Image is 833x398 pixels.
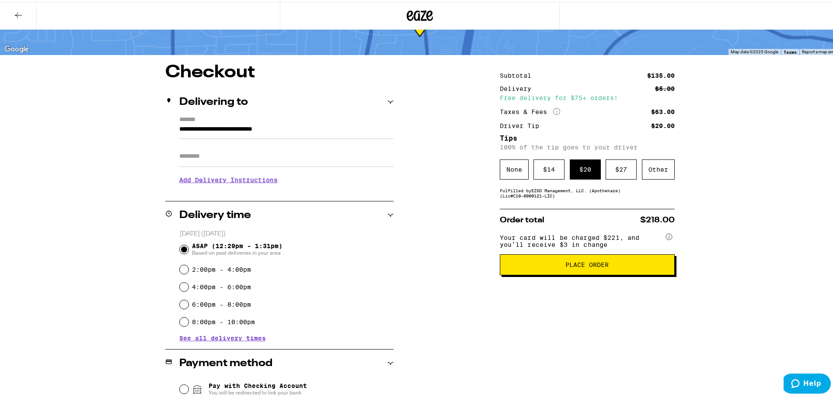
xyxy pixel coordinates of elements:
div: $ 20 [570,158,601,178]
span: Place Order [565,260,609,266]
p: 100% of the tip goes to your driver [500,142,675,149]
div: $20.00 [651,121,675,127]
div: $ 27 [606,158,637,178]
label: 8:00pm - 10:00pm [192,317,255,324]
span: $218.00 [640,215,675,222]
span: Pay with Checking Account [209,381,307,395]
h3: Add Delivery Instructions [179,168,394,188]
span: Your card will be charged $221, and you’ll receive $3 in change [500,229,664,246]
div: None [500,158,529,178]
div: Taxes & Fees [500,106,560,114]
div: $ 14 [533,158,565,178]
iframe: Opens a widget where you can find more information [784,372,831,394]
a: Terms [784,48,797,53]
label: 2:00pm - 4:00pm [192,264,251,271]
div: $135.00 [647,71,675,77]
h2: Delivering to [179,95,248,106]
img: Google [2,42,31,53]
span: You will be redirected to link your bank [209,388,307,395]
span: Map data ©2025 Google [731,48,778,52]
span: Based on past deliveries in your area [192,248,282,255]
a: Open this area in Google Maps (opens a new window) [2,42,31,53]
button: Place Order [500,253,675,273]
h2: Payment method [179,356,272,367]
h2: Delivery time [179,208,251,219]
div: Driver Tip [500,121,545,127]
div: Fulfilled by EZSD Management, LLC. (Apothekare) (Lic# C10-0000121-LIC ) [500,186,675,197]
p: [DATE] ([DATE]) [180,228,394,236]
span: ASAP (12:29pm - 1:31pm) [192,241,282,255]
h5: Tips [500,133,675,140]
div: Delivery [500,84,537,90]
h1: Checkout [165,62,394,80]
div: Free delivery for $75+ orders! [500,93,675,99]
span: Order total [500,215,544,222]
label: 4:00pm - 6:00pm [192,282,251,289]
label: 6:00pm - 8:00pm [192,299,251,306]
button: See all delivery times [179,333,266,339]
div: Subtotal [500,71,537,77]
div: Other [642,158,675,178]
div: $63.00 [651,107,675,113]
p: We'll contact you at [PHONE_NUMBER] when we arrive [179,188,394,195]
div: $5.00 [655,84,675,90]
